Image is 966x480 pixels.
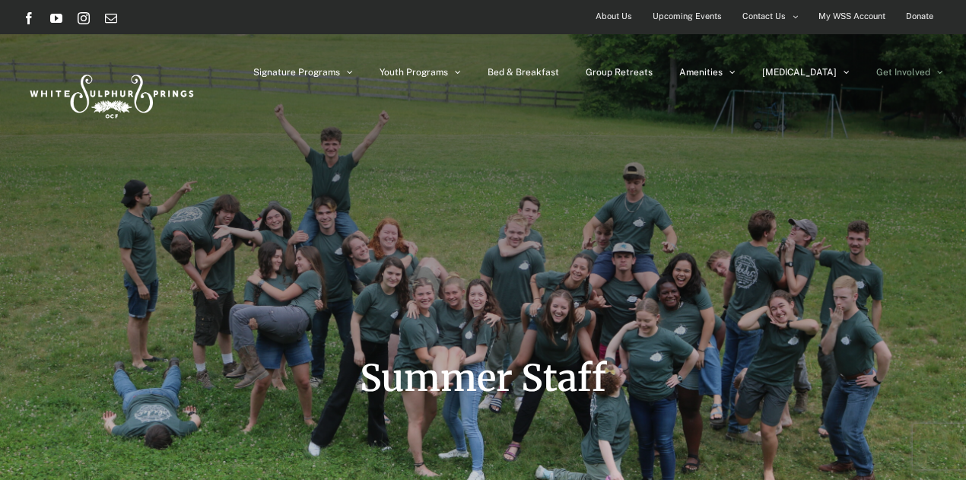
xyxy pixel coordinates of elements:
[586,34,653,110] a: Group Retreats
[876,34,943,110] a: Get Involved
[253,34,943,110] nav: Main Menu
[742,5,786,27] span: Contact Us
[380,34,461,110] a: Youth Programs
[23,58,198,129] img: White Sulphur Springs Logo
[596,5,632,27] span: About Us
[50,12,62,24] a: YouTube
[762,68,837,77] span: [MEDICAL_DATA]
[380,68,448,77] span: Youth Programs
[906,5,933,27] span: Donate
[23,12,35,24] a: Facebook
[586,68,653,77] span: Group Retreats
[679,34,736,110] a: Amenities
[488,34,559,110] a: Bed & Breakfast
[762,34,850,110] a: [MEDICAL_DATA]
[105,12,117,24] a: Email
[253,68,340,77] span: Signature Programs
[488,68,559,77] span: Bed & Breakfast
[360,355,606,401] span: Summer Staff
[679,68,723,77] span: Amenities
[653,5,722,27] span: Upcoming Events
[876,68,930,77] span: Get Involved
[78,12,90,24] a: Instagram
[253,34,353,110] a: Signature Programs
[818,5,885,27] span: My WSS Account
